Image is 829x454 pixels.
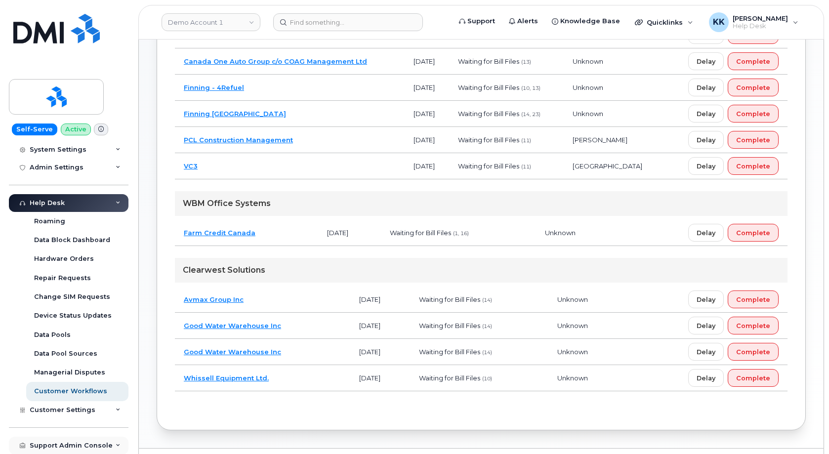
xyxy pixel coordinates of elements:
[467,16,495,26] span: Support
[697,135,715,145] span: Delay
[482,323,492,330] span: (14)
[521,111,540,118] span: (14, 23)
[688,105,724,123] button: Delay
[521,59,531,65] span: (13)
[697,228,715,238] span: Delay
[697,295,715,304] span: Delay
[736,109,770,119] span: Complete
[728,290,779,308] button: Complete
[697,162,715,171] span: Delay
[453,230,469,237] span: (1, 16)
[736,57,770,66] span: Complete
[560,16,620,26] span: Knowledge Base
[628,12,700,32] div: Quicklinks
[521,164,531,170] span: (11)
[557,348,588,356] span: Unknown
[184,348,281,356] a: Good Water Warehouse Inc
[318,220,381,246] td: [DATE]
[736,228,770,238] span: Complete
[390,229,451,237] span: Waiting for Bill Files
[482,297,492,303] span: (14)
[573,162,642,170] span: [GEOGRAPHIC_DATA]
[728,224,779,242] button: Complete
[688,343,724,361] button: Delay
[728,52,779,70] button: Complete
[517,16,538,26] span: Alerts
[557,322,588,330] span: Unknown
[419,322,480,330] span: Waiting for Bill Files
[184,374,269,382] a: Whissell Equipment Ltd.
[557,295,588,303] span: Unknown
[728,343,779,361] button: Complete
[452,11,502,31] a: Support
[162,13,260,31] a: Demo Account 1
[419,348,480,356] span: Waiting for Bill Files
[736,347,770,357] span: Complete
[350,287,410,313] td: [DATE]
[502,11,545,31] a: Alerts
[482,349,492,356] span: (14)
[688,157,724,175] button: Delay
[733,22,788,30] span: Help Desk
[697,321,715,330] span: Delay
[697,57,715,66] span: Delay
[702,12,805,32] div: Kristin Kammer-Grossman
[405,153,449,179] td: [DATE]
[688,317,724,334] button: Delay
[350,365,410,391] td: [DATE]
[419,295,480,303] span: Waiting for Bill Files
[184,162,198,170] a: VC3
[713,16,725,28] span: KK
[647,18,683,26] span: Quicklinks
[736,373,770,383] span: Complete
[557,374,588,382] span: Unknown
[736,83,770,92] span: Complete
[175,258,788,283] div: Clearwest Solutions
[419,374,480,382] span: Waiting for Bill Files
[405,75,449,101] td: [DATE]
[688,369,724,387] button: Delay
[688,79,724,96] button: Delay
[728,157,779,175] button: Complete
[273,13,423,31] input: Find something...
[728,369,779,387] button: Complete
[184,136,293,144] a: PCL Construction Management
[350,313,410,339] td: [DATE]
[736,135,770,145] span: Complete
[697,83,715,92] span: Delay
[482,375,492,382] span: (10)
[573,110,603,118] span: Unknown
[175,191,788,216] div: WBM Office Systems
[405,48,449,75] td: [DATE]
[573,136,627,144] span: [PERSON_NAME]
[733,14,788,22] span: [PERSON_NAME]
[521,85,540,91] span: (10, 13)
[728,105,779,123] button: Complete
[184,322,281,330] a: Good Water Warehouse Inc
[405,101,449,127] td: [DATE]
[688,224,724,242] button: Delay
[736,162,770,171] span: Complete
[405,127,449,153] td: [DATE]
[458,162,519,170] span: Waiting for Bill Files
[545,229,576,237] span: Unknown
[184,110,286,118] a: Finning [GEOGRAPHIC_DATA]
[688,290,724,308] button: Delay
[688,131,724,149] button: Delay
[545,11,627,31] a: Knowledge Base
[728,317,779,334] button: Complete
[184,229,255,237] a: Farm Credit Canada
[184,295,244,303] a: Avmax Group Inc
[573,83,603,91] span: Unknown
[697,109,715,119] span: Delay
[458,57,519,65] span: Waiting for Bill Files
[458,83,519,91] span: Waiting for Bill Files
[184,57,367,65] a: Canada One Auto Group c/o COAG Management Ltd
[184,83,244,91] a: Finning - 4Refuel
[688,52,724,70] button: Delay
[736,321,770,330] span: Complete
[697,373,715,383] span: Delay
[458,110,519,118] span: Waiting for Bill Files
[728,79,779,96] button: Complete
[458,136,519,144] span: Waiting for Bill Files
